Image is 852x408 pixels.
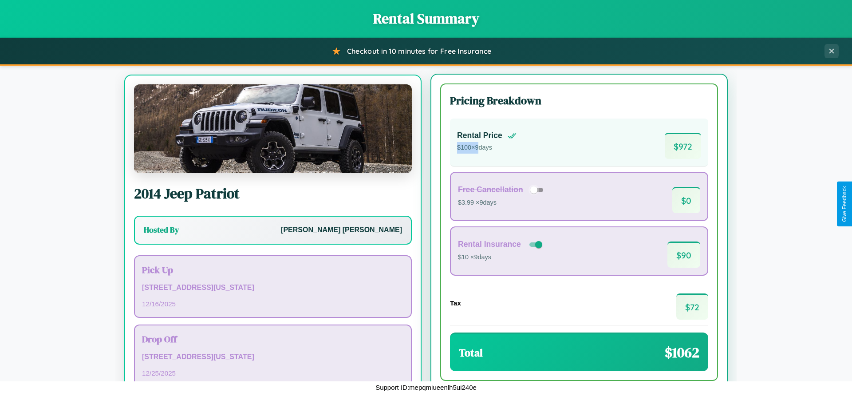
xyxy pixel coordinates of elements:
div: Give Feedback [841,186,848,222]
h3: Hosted By [144,225,179,235]
img: Jeep Patriot [134,84,412,173]
h3: Pick Up [142,263,404,276]
span: $ 0 [672,187,700,213]
p: [PERSON_NAME] [PERSON_NAME] [281,224,402,237]
span: $ 90 [667,242,700,268]
p: [STREET_ADDRESS][US_STATE] [142,281,404,294]
p: $ 100 × 9 days [457,142,517,154]
span: $ 972 [665,133,701,159]
span: Checkout in 10 minutes for Free Insurance [347,47,491,55]
p: $3.99 × 9 days [458,197,546,209]
h4: Rental Insurance [458,240,521,249]
h4: Rental Price [457,131,502,140]
p: $10 × 9 days [458,252,544,263]
h4: Tax [450,299,461,307]
span: $ 1062 [665,343,699,362]
h3: Pricing Breakdown [450,93,708,108]
h3: Drop Off [142,333,404,345]
p: 12 / 25 / 2025 [142,367,404,379]
span: $ 72 [676,293,708,320]
h2: 2014 Jeep Patriot [134,184,412,203]
p: Support ID: mepqmiueenlh5ui240e [375,381,477,393]
h3: Total [459,345,483,360]
h4: Free Cancellation [458,185,523,194]
p: 12 / 16 / 2025 [142,298,404,310]
h1: Rental Summary [9,9,843,28]
p: [STREET_ADDRESS][US_STATE] [142,351,404,364]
